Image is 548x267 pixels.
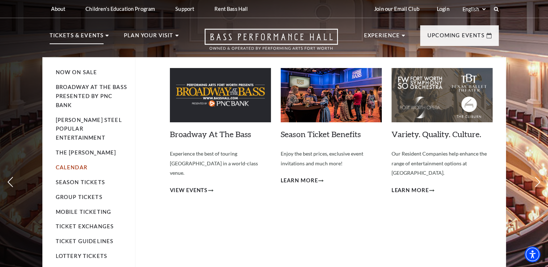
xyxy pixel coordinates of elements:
[179,29,364,57] a: Open this option
[56,84,127,108] a: Broadway At The Bass presented by PNC Bank
[56,179,105,185] a: Season Tickets
[56,253,108,259] a: Lottery Tickets
[281,176,324,185] a: Learn More Season Ticket Benefits
[392,129,481,139] a: Variety. Quality. Culture.
[214,6,248,12] p: Rent Bass Hall
[392,68,493,122] img: Variety. Quality. Culture.
[56,209,112,215] a: Mobile Ticketing
[56,117,122,141] a: [PERSON_NAME] Steel Popular Entertainment
[56,223,114,229] a: Ticket Exchanges
[281,176,318,185] span: Learn More
[56,238,114,244] a: Ticket Guidelines
[56,149,116,156] a: The [PERSON_NAME]
[392,186,429,195] span: Learn More
[51,6,66,12] p: About
[56,194,103,200] a: Group Tickets
[427,31,485,44] p: Upcoming Events
[170,68,271,122] img: Broadway At The Bass
[56,69,97,75] a: Now On Sale
[461,6,487,13] select: Select:
[124,31,173,44] p: Plan Your Visit
[50,31,104,44] p: Tickets & Events
[170,149,271,178] p: Experience the best of touring [GEOGRAPHIC_DATA] in a world-class venue.
[175,6,194,12] p: Support
[170,186,214,195] a: View Events
[281,129,361,139] a: Season Ticket Benefits
[56,164,87,170] a: Calendar
[392,149,493,178] p: Our Resident Companies help enhance the range of entertainment options at [GEOGRAPHIC_DATA].
[170,186,208,195] span: View Events
[170,129,251,139] a: Broadway At The Bass
[364,31,400,44] p: Experience
[524,246,540,262] div: Accessibility Menu
[85,6,155,12] p: Children's Education Program
[392,186,435,195] a: Learn More Variety. Quality. Culture.
[281,149,382,168] p: Enjoy the best prices, exclusive event invitations and much more!
[281,68,382,122] img: Season Ticket Benefits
